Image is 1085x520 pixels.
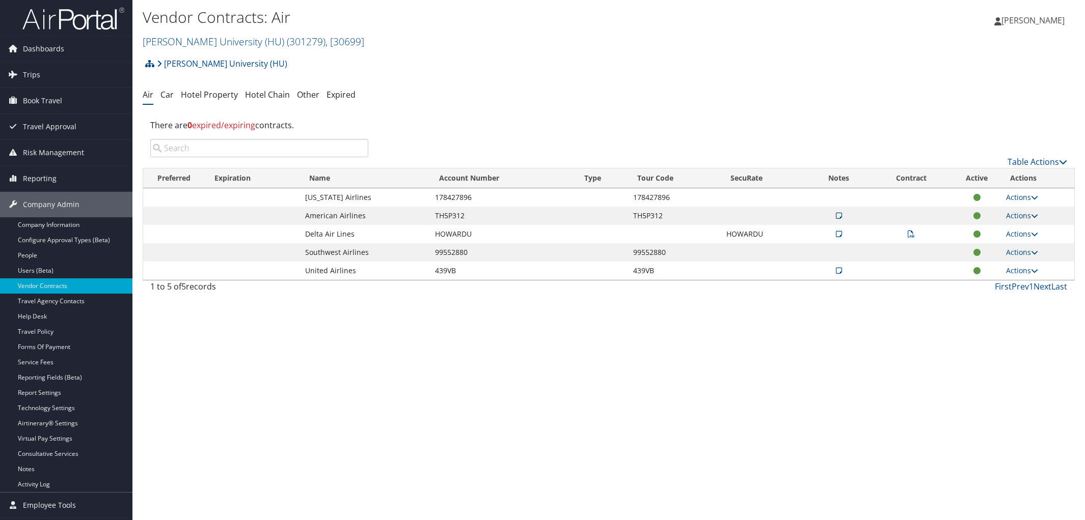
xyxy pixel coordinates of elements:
td: Delta Air Lines [300,225,430,243]
a: Prev [1012,281,1029,292]
th: SecuRate: activate to sort column ascending [721,168,808,188]
img: airportal-logo.png [22,7,124,31]
td: 99552880 [430,243,575,262]
a: Last [1051,281,1067,292]
td: 439VB [628,262,721,280]
a: First [995,281,1012,292]
td: TH5P312 [628,207,721,225]
th: Type: activate to sort column ascending [575,168,628,188]
span: Company Admin [23,192,79,217]
span: ( 301279 ) [287,35,325,48]
a: Actions [1006,247,1038,257]
a: [PERSON_NAME] [994,5,1075,36]
td: 439VB [430,262,575,280]
span: Employee Tools [23,493,76,518]
td: 178427896 [628,188,721,207]
a: Air [143,89,153,100]
span: Trips [23,62,40,88]
h1: Vendor Contracts: Air [143,7,764,28]
a: Actions [1006,266,1038,275]
a: Hotel Chain [245,89,290,100]
a: Next [1034,281,1051,292]
a: Other [297,89,319,100]
span: Risk Management [23,140,84,165]
th: Active: activate to sort column ascending [953,168,1001,188]
a: Expired [327,89,356,100]
a: 1 [1029,281,1034,292]
input: Search [150,139,368,157]
td: Southwest Airlines [300,243,430,262]
th: Preferred: activate to sort column ascending [143,168,205,188]
span: , [ 30699 ] [325,35,364,48]
a: Actions [1006,229,1038,239]
td: TH5P312 [430,207,575,225]
span: 5 [181,281,186,292]
a: Table Actions [1008,156,1067,167]
span: Dashboards [23,36,64,62]
td: 178427896 [430,188,575,207]
th: Notes: activate to sort column ascending [808,168,870,188]
span: Reporting [23,166,57,191]
td: [US_STATE] Airlines [300,188,430,207]
th: Actions [1001,168,1074,188]
span: Travel Approval [23,114,76,139]
th: Account Number: activate to sort column ascending [430,168,575,188]
a: Actions [1006,211,1038,220]
span: Book Travel [23,88,62,113]
span: [PERSON_NAME] [1001,15,1065,26]
th: Tour Code: activate to sort column ascending [628,168,721,188]
a: [PERSON_NAME] University (HU) [143,35,364,48]
td: HOWARDU [430,225,575,243]
a: Actions [1006,192,1038,202]
td: United Airlines [300,262,430,280]
a: [PERSON_NAME] University (HU) [157,53,287,74]
div: 1 to 5 of records [150,280,368,298]
strong: 0 [187,120,192,131]
th: Contract: activate to sort column ascending [870,168,953,188]
th: Expiration: activate to sort column ascending [205,168,300,188]
th: Name: activate to sort column ascending [300,168,430,188]
span: expired/expiring [187,120,255,131]
div: There are contracts. [143,111,1075,139]
td: 99552880 [628,243,721,262]
td: HOWARDU [721,225,808,243]
td: American Airlines [300,207,430,225]
a: Hotel Property [181,89,238,100]
a: Car [160,89,174,100]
